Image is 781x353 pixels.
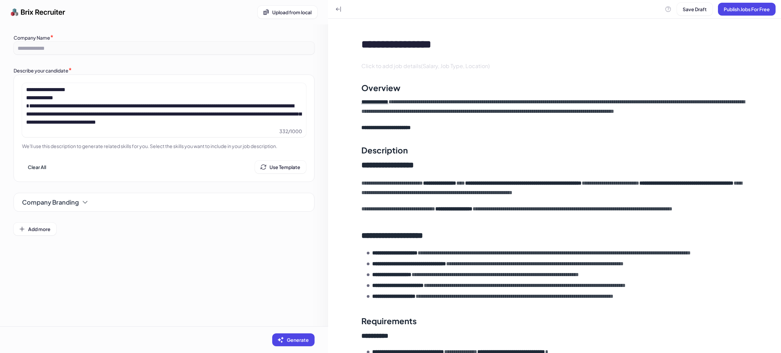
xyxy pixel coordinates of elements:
button: Use Template [255,161,306,173]
div: Requirements [361,315,417,326]
span: Use Template [269,164,300,170]
button: Generate [272,333,315,346]
button: Publish Jobs For Free [718,3,776,16]
p: We'll use this description to generate related skills for you. Select the skills you want to incl... [22,143,306,150]
img: logo [11,5,65,19]
span: Company Branding [22,198,79,207]
button: Clear All [22,161,52,173]
span: Save Draft [683,6,707,12]
span: 332 / 1000 [279,128,302,134]
span: Clear All [28,164,46,170]
label: Company Name [14,35,50,41]
button: Upload from local [258,6,317,19]
span: Upload from local [272,9,312,15]
button: Add more [14,223,56,235]
span: Generate [287,337,309,343]
button: Save Draft [677,3,713,16]
span: Click to add job details(Salary, Job Type, Location) [361,62,490,69]
div: Overview [361,82,400,93]
span: Add more [28,226,51,232]
div: Description [361,145,408,155]
label: Describe your candidate [14,67,68,74]
span: Publish Jobs For Free [724,6,770,12]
